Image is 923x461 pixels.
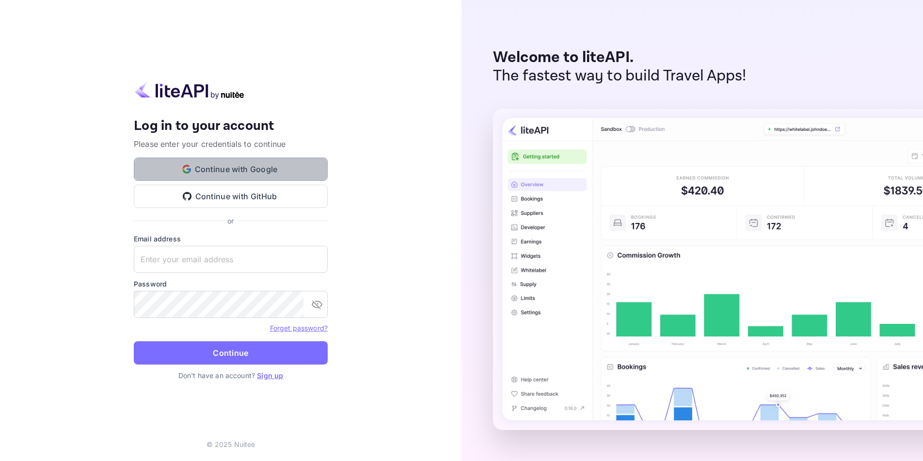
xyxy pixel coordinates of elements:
[493,48,747,67] p: Welcome to liteAPI.
[134,138,328,150] p: Please enter your credentials to continue
[207,439,255,449] p: © 2025 Nuitee
[270,323,328,333] a: Forget password?
[227,216,234,226] p: or
[134,118,328,135] h4: Log in to your account
[134,246,328,273] input: Enter your email address
[134,341,328,365] button: Continue
[493,67,747,85] p: The fastest way to build Travel Apps!
[270,324,328,332] a: Forget password?
[257,371,283,380] a: Sign up
[307,295,327,314] button: toggle password visibility
[134,185,328,208] button: Continue with GitHub
[134,279,328,289] label: Password
[134,370,328,381] p: Don't have an account?
[134,234,328,244] label: Email address
[134,158,328,181] button: Continue with Google
[134,80,245,99] img: liteapi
